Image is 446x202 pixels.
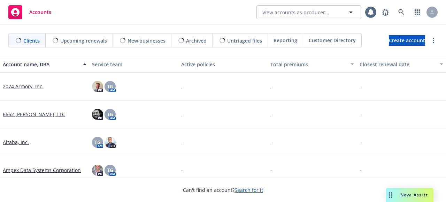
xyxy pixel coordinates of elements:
[389,34,425,47] span: Create account
[92,81,103,92] img: photo
[400,192,428,198] span: Nova Assist
[3,61,79,68] div: Account name, DBA
[270,83,272,90] span: -
[3,166,81,174] a: Ampex Data Systems Corporation
[270,139,272,146] span: -
[268,56,357,73] button: Total premiums
[389,35,425,46] a: Create account
[256,5,361,19] button: View accounts as producer...
[227,37,262,44] span: Untriaged files
[309,37,356,44] span: Customer Directory
[181,61,265,68] div: Active policies
[378,5,392,19] a: Report a Bug
[3,83,44,90] a: 2074 Armory, Inc.
[3,111,65,118] a: 6662 [PERSON_NAME], LLC
[386,188,433,202] button: Nova Assist
[360,166,361,174] span: -
[29,9,51,15] span: Accounts
[186,37,207,44] span: Archived
[429,36,438,45] a: more
[107,83,113,90] span: TG
[274,37,297,44] span: Reporting
[262,9,329,16] span: View accounts as producer...
[270,166,272,174] span: -
[6,2,54,22] a: Accounts
[394,5,408,19] a: Search
[181,139,183,146] span: -
[234,187,263,193] a: Search for it
[386,188,395,202] div: Drag to move
[128,37,166,44] span: New businesses
[3,139,29,146] a: Altaba, Inc.
[105,137,116,148] img: photo
[94,139,101,146] span: TG
[360,61,436,68] div: Closest renewal date
[360,83,361,90] span: -
[270,111,272,118] span: -
[178,56,268,73] button: Active policies
[107,166,113,174] span: TG
[92,165,103,176] img: photo
[92,61,176,68] div: Service team
[357,56,446,73] button: Closest renewal date
[181,111,183,118] span: -
[60,37,107,44] span: Upcoming renewals
[89,56,178,73] button: Service team
[23,37,40,44] span: Clients
[410,5,424,19] a: Switch app
[181,83,183,90] span: -
[181,166,183,174] span: -
[270,61,346,68] div: Total premiums
[92,109,103,120] img: photo
[183,186,263,194] span: Can't find an account?
[360,111,361,118] span: -
[360,139,361,146] span: -
[107,111,113,118] span: TG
